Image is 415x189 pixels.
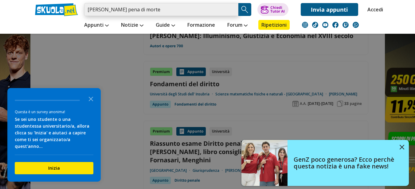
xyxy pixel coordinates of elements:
a: Accedi [367,3,380,16]
h4: GenZ poco generosa? Ecco perchè questa notizia è una fake news! [294,156,395,170]
img: youtube [322,22,328,28]
img: Cerca appunti, riassunti o versioni [240,5,249,14]
a: Guide [154,20,177,31]
a: GenZ poco generosa? Ecco perchè questa notizia è una fake news! [241,140,409,186]
a: Notizie [119,20,145,31]
img: WhatsApp [353,22,359,28]
input: Cerca appunti, riassunti o versioni [84,3,238,16]
div: Survey [7,88,101,182]
img: twitch [343,22,349,28]
button: Close the survey [85,92,97,105]
img: instagram [302,22,308,28]
button: ChiediTutor AI [257,3,288,16]
a: Appunti [83,20,110,31]
button: Inizia [15,162,93,174]
div: Questa è un survey anonima! [15,109,93,115]
img: close [400,145,404,149]
a: Invia appunti [301,3,358,16]
a: Formazione [186,20,217,31]
img: tiktok [312,22,318,28]
a: Ripetizioni [258,20,290,30]
div: Se sei uno studente o una studentessa universitario/a, allora clicca su 'Inizia' e aiutaci a capi... [15,116,93,150]
div: Chiedi Tutor AI [270,6,285,13]
img: facebook [332,22,339,28]
button: Search Button [238,3,251,16]
a: Forum [226,20,249,31]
